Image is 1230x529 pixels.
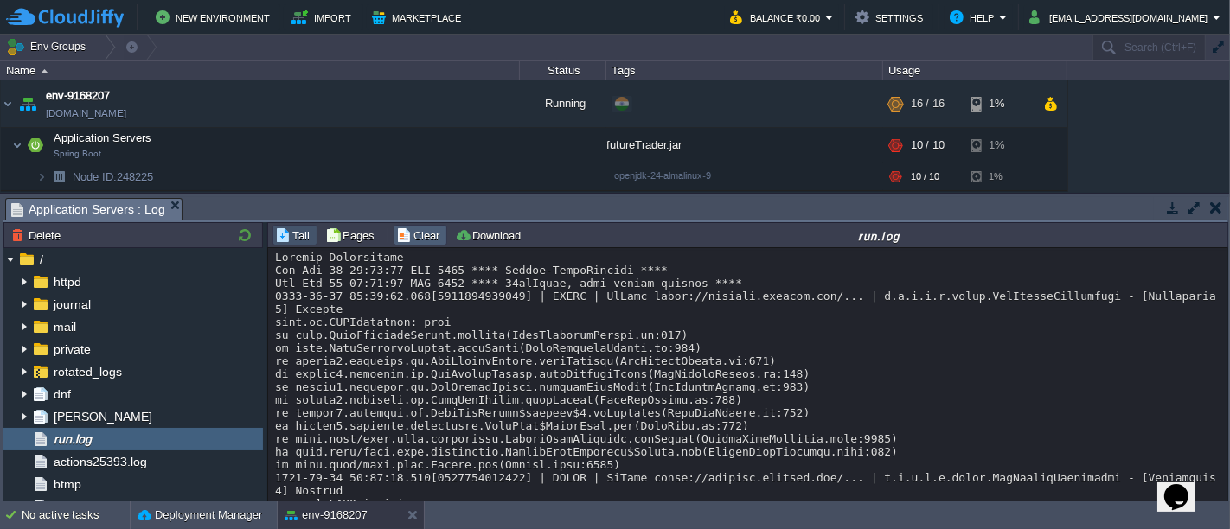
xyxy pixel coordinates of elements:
[36,252,46,267] a: /
[50,476,84,492] a: btmp
[396,227,445,243] button: Clear
[971,128,1028,163] div: 1%
[911,128,945,163] div: 10 / 10
[911,80,945,127] div: 16 / 16
[6,35,92,59] button: Env Groups
[52,131,154,144] a: Application ServersSpring Boot
[855,7,928,28] button: Settings
[275,227,315,243] button: Tail
[41,69,48,73] img: AMDAwAAAACH5BAEAAAAALAAAAAABAAEAAAICRAEAOw==
[50,364,125,379] a: rotated_logs
[614,170,711,181] span: openjdk-24-almalinux-9
[36,163,47,190] img: AMDAwAAAACH5BAEAAAAALAAAAAABAAEAAAICRAEAOw==
[22,501,130,529] div: No active tasks
[533,228,1226,243] div: run.log
[730,7,825,28] button: Balance ₹0.00
[50,319,79,335] a: mail
[606,128,883,163] div: futureTrader.jar
[16,80,40,127] img: AMDAwAAAACH5BAEAAAAALAAAAAABAAEAAAICRAEAOw==
[521,61,605,80] div: Status
[46,87,110,105] a: env-9168207
[455,227,526,243] button: Download
[52,131,154,145] span: Application Servers
[36,191,47,218] img: AMDAwAAAACH5BAEAAAAALAAAAAABAAEAAAICRAEAOw==
[50,499,80,514] a: cron
[47,163,71,190] img: AMDAwAAAACH5BAEAAAAALAAAAAABAAEAAAICRAEAOw==
[1029,7,1213,28] button: [EMAIL_ADDRESS][DOMAIN_NAME]
[325,227,380,243] button: Pages
[1,80,15,127] img: AMDAwAAAACH5BAEAAAAALAAAAAABAAEAAAICRAEAOw==
[23,128,48,163] img: AMDAwAAAACH5BAEAAAAALAAAAAABAAEAAAICRAEAOw==
[950,7,999,28] button: Help
[50,454,150,469] a: actions25393.log
[291,7,356,28] button: Import
[884,61,1067,80] div: Usage
[73,170,117,183] span: Node ID:
[156,7,275,28] button: New Environment
[12,128,22,163] img: AMDAwAAAACH5BAEAAAAALAAAAAABAAEAAAICRAEAOw==
[54,149,101,159] span: Spring Boot
[911,163,939,190] div: 10 / 10
[50,296,93,312] a: journal
[71,169,156,184] a: Node ID:248225
[607,61,882,80] div: Tags
[50,431,94,447] a: run.log
[71,169,156,184] span: 248225
[2,61,519,80] div: Name
[47,191,71,218] img: AMDAwAAAACH5BAEAAAAALAAAAAABAAEAAAICRAEAOw==
[971,80,1028,127] div: 1%
[1157,460,1213,512] iframe: chat widget
[46,105,126,122] a: [DOMAIN_NAME]
[971,163,1028,190] div: 1%
[11,199,165,220] span: Application Servers : Log
[50,386,74,402] a: dnf
[372,7,466,28] button: Marketplace
[520,80,606,127] div: Running
[138,507,262,524] button: Deployment Manager
[50,409,155,424] a: [PERSON_NAME]
[11,227,66,243] button: Delete
[6,7,124,29] img: CloudJiffy
[50,341,93,357] a: private
[285,507,368,524] button: env-9168207
[50,274,84,290] a: httpd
